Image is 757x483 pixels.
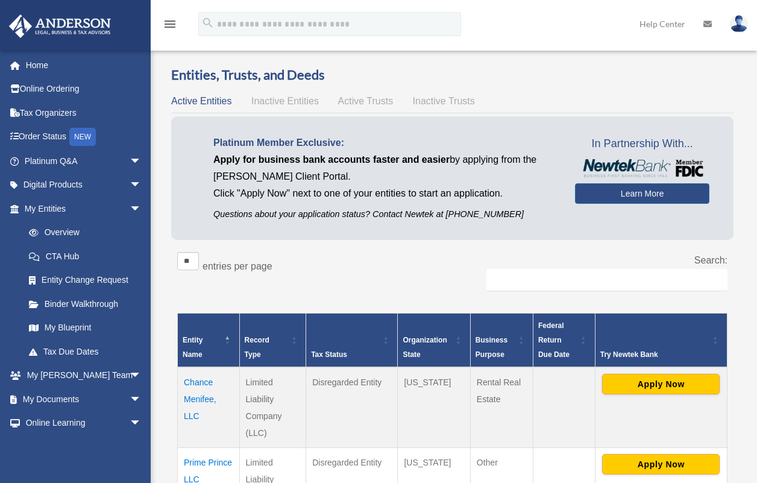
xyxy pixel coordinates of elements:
span: Tax Status [311,350,347,359]
a: Online Ordering [8,77,160,101]
th: Business Purpose: Activate to sort [470,314,533,368]
a: Digital Productsarrow_drop_down [8,173,160,197]
span: Apply for business bank accounts faster and easier [213,154,450,165]
i: menu [163,17,177,31]
span: Inactive Trusts [413,96,475,106]
td: Rental Real Estate [470,367,533,448]
a: My Entitiesarrow_drop_down [8,197,154,221]
td: Disregarded Entity [306,367,398,448]
h3: Entities, Trusts, and Deeds [171,66,733,84]
a: Tax Organizers [8,101,160,125]
span: arrow_drop_down [130,411,154,436]
p: Platinum Member Exclusive: [213,134,557,151]
th: Federal Return Due Date: Activate to sort [533,314,595,368]
a: Tax Due Dates [17,339,154,364]
img: User Pic [730,15,748,33]
th: Try Newtek Bank : Activate to sort [595,314,727,368]
td: [US_STATE] [398,367,470,448]
th: Entity Name: Activate to invert sorting [178,314,240,368]
th: Tax Status: Activate to sort [306,314,398,368]
a: Platinum Q&Aarrow_drop_down [8,149,160,173]
p: Questions about your application status? Contact Newtek at [PHONE_NUMBER] [213,207,557,222]
div: Try Newtek Bank [600,347,709,362]
div: NEW [69,128,96,146]
span: In Partnership With... [575,134,709,154]
a: Billingarrow_drop_down [8,435,160,459]
span: Active Trusts [338,96,394,106]
span: Entity Name [183,336,203,359]
a: Order StatusNEW [8,125,160,150]
a: My Blueprint [17,316,154,340]
button: Apply Now [602,374,720,394]
span: arrow_drop_down [130,173,154,198]
td: Chance Menifee, LLC [178,367,240,448]
a: My [PERSON_NAME] Teamarrow_drop_down [8,364,160,388]
span: Record Type [245,336,269,359]
span: Active Entities [171,96,231,106]
img: Anderson Advisors Platinum Portal [5,14,115,38]
span: arrow_drop_down [130,149,154,174]
button: Apply Now [602,454,720,475]
th: Organization State: Activate to sort [398,314,470,368]
span: Federal Return Due Date [538,321,570,359]
a: menu [163,21,177,31]
a: CTA Hub [17,244,154,268]
span: arrow_drop_down [130,364,154,388]
a: My Documentsarrow_drop_down [8,387,160,411]
a: Online Learningarrow_drop_down [8,411,160,435]
span: arrow_drop_down [130,387,154,412]
span: Inactive Entities [251,96,319,106]
th: Record Type: Activate to sort [239,314,306,368]
a: Home [8,53,160,77]
a: Entity Change Request [17,268,154,292]
a: Overview [17,221,148,245]
td: Limited Liability Company (LLC) [239,367,306,448]
a: Learn More [575,183,709,204]
label: Search: [694,255,727,265]
span: arrow_drop_down [130,435,154,459]
i: search [201,16,215,30]
a: Binder Walkthrough [17,292,154,316]
p: by applying from the [PERSON_NAME] Client Portal. [213,151,557,185]
p: Click "Apply Now" next to one of your entities to start an application. [213,185,557,202]
span: Organization State [403,336,447,359]
span: Business Purpose [476,336,507,359]
span: arrow_drop_down [130,197,154,221]
img: NewtekBankLogoSM.png [581,159,703,177]
label: entries per page [203,261,272,271]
